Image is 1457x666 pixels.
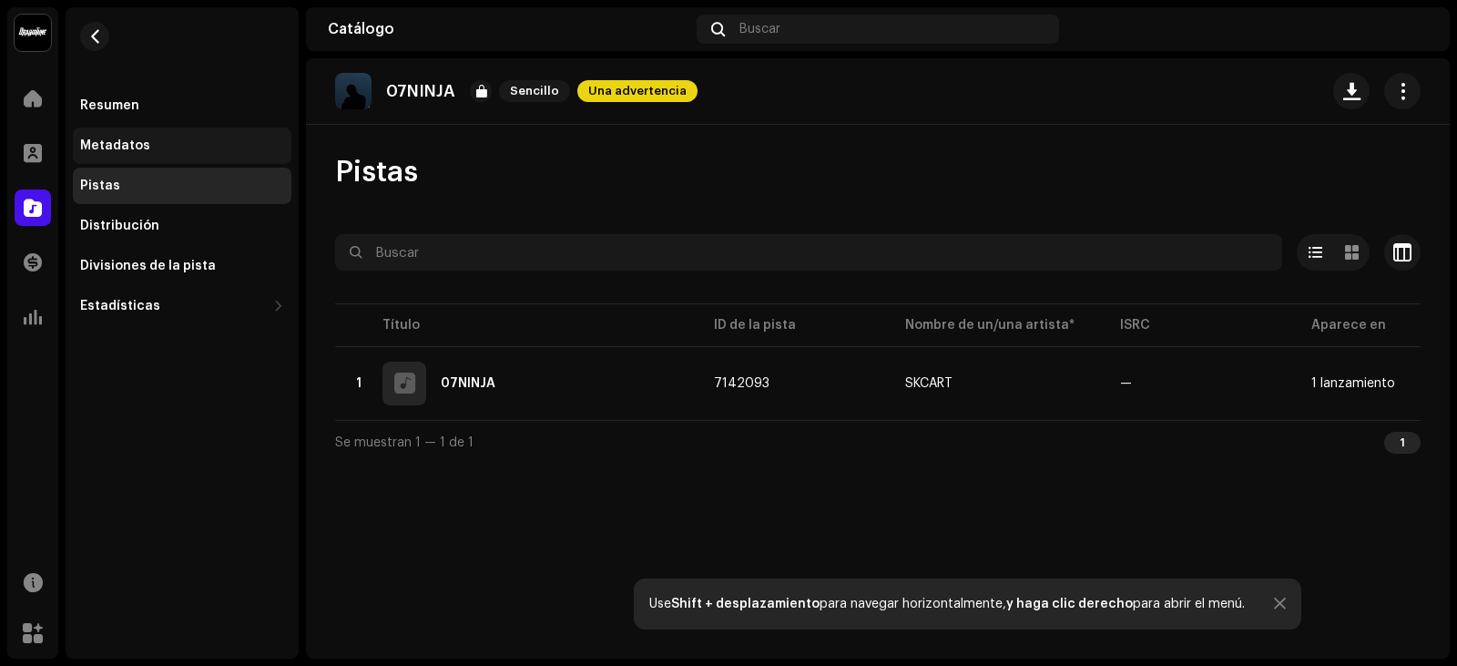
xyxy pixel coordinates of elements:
div: 07NINJA [441,377,495,390]
input: Buscar [335,234,1282,271]
div: Pistas [80,179,120,193]
div: Catálogo [328,22,689,36]
div: Metadatos [80,138,150,153]
re-m-nav-item: Divisiones de la pista [73,248,291,284]
div: 1 [1384,432,1421,454]
div: Estadísticas [80,299,160,313]
re-m-nav-item: Metadatos [73,128,291,164]
span: Una advertencia [577,80,698,102]
div: Use para navegar horizontalmente, para abrir el menú. [649,597,1245,611]
div: 1 lanzamiento [1311,377,1395,390]
strong: Shift + desplazamiento [671,598,820,610]
span: Sencillo [499,80,570,102]
span: 7142093 [714,377,769,390]
re-m-nav-item: Pistas [73,168,291,204]
span: SKCART [905,377,1091,390]
div: Divisiones de la pista [80,259,216,273]
div: — [1120,377,1132,390]
re-m-nav-dropdown: Estadísticas [73,288,291,324]
p: 07NINJA [386,82,455,101]
span: Pistas [335,154,418,190]
img: 10370c6a-d0e2-4592-b8a2-38f444b0ca44 [15,15,51,51]
img: ed756c74-01e9-49c0-965c-4396312ad3c3 [1399,15,1428,44]
span: Se muestran 1 — 1 de 1 [335,436,474,449]
re-m-nav-item: Distribución [73,208,291,244]
div: Distribución [80,219,159,233]
div: Resumen [80,98,139,113]
img: 2808a333-d226-42ef-a420-ac7f6d1faa7e [335,73,372,109]
re-m-nav-item: Resumen [73,87,291,124]
div: SKCART [905,377,953,390]
span: Buscar [739,22,780,36]
strong: y haga clic derecho [1006,598,1133,610]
